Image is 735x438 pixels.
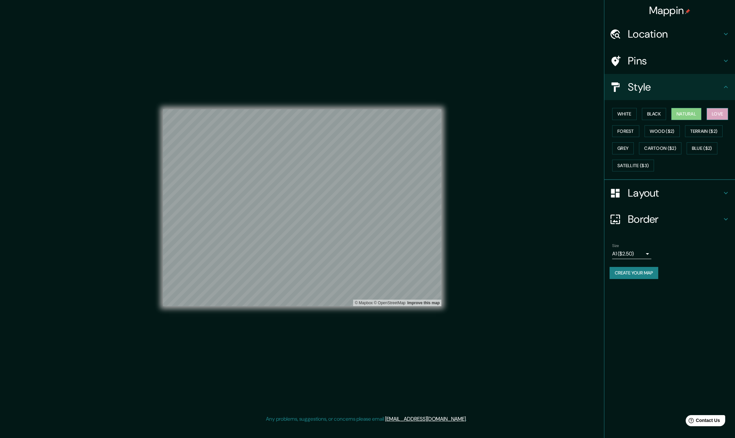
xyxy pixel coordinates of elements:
a: OpenStreetMap [374,301,405,305]
a: Map feedback [407,301,440,305]
iframe: Help widget launcher [677,412,728,431]
button: Blue ($2) [687,142,717,154]
button: Natural [671,108,701,120]
div: Location [604,21,735,47]
button: Cartoon ($2) [639,142,681,154]
p: Any problems, suggestions, or concerns please email . [266,415,467,423]
button: Forest [612,125,639,137]
canvas: Map [163,109,441,306]
div: Border [604,206,735,232]
img: pin-icon.png [685,9,690,14]
div: Layout [604,180,735,206]
h4: Layout [628,186,722,200]
h4: Border [628,213,722,226]
a: Mapbox [355,301,373,305]
button: Wood ($2) [645,125,680,137]
button: Grey [612,142,634,154]
button: Terrain ($2) [685,125,723,137]
div: A1 ($2.50) [612,249,651,259]
div: . [467,415,468,423]
button: White [612,108,637,120]
h4: Location [628,27,722,41]
button: Satellite ($3) [612,160,654,172]
h4: Pins [628,54,722,67]
label: Size [612,243,619,249]
h4: Style [628,80,722,94]
div: . [468,415,469,423]
div: Pins [604,48,735,74]
div: Style [604,74,735,100]
h4: Mappin [649,4,691,17]
a: [EMAIL_ADDRESS][DOMAIN_NAME] [385,415,466,422]
button: Black [642,108,666,120]
button: Create your map [610,267,658,279]
button: Love [707,108,728,120]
